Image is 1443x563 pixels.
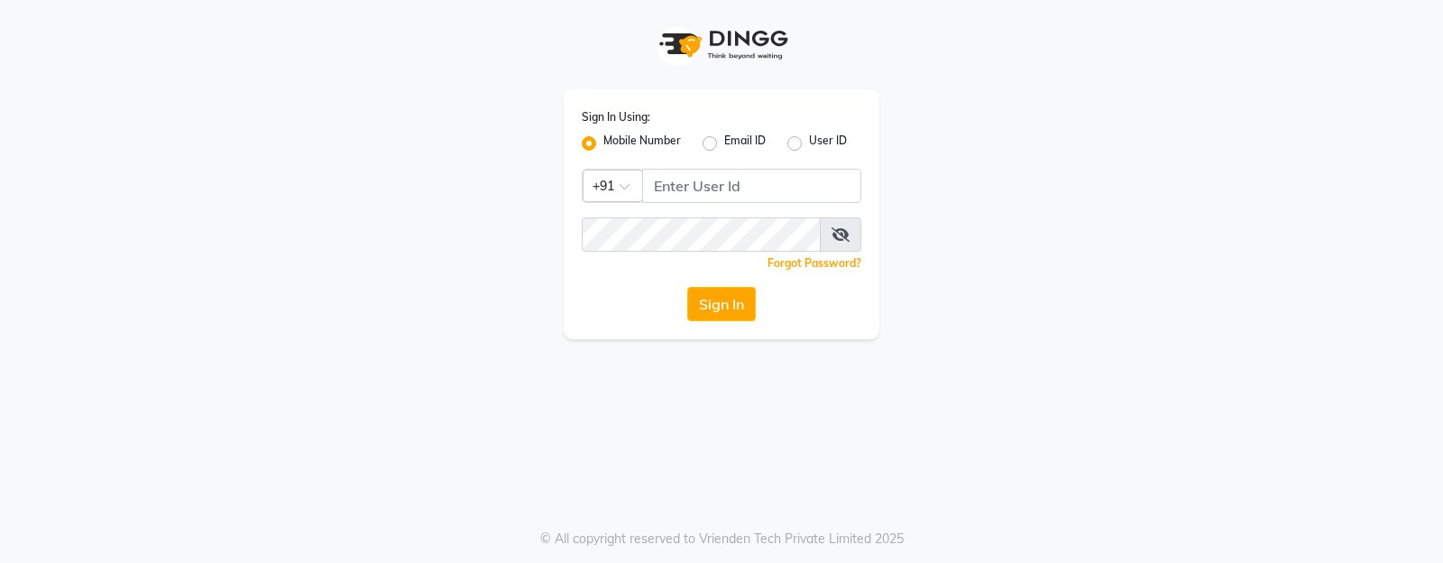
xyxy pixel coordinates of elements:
[642,169,861,203] input: Username
[649,18,794,71] img: logo1.svg
[603,133,681,154] label: Mobile Number
[809,133,847,154] label: User ID
[582,217,821,252] input: Username
[687,287,756,321] button: Sign In
[582,109,650,125] label: Sign In Using:
[724,133,766,154] label: Email ID
[767,256,861,270] a: Forgot Password?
